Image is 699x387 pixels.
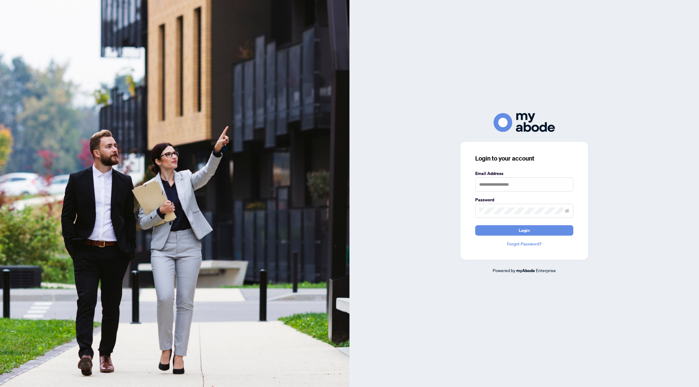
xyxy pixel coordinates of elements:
span: Powered by [493,267,515,273]
label: Password [475,196,573,203]
img: ma-logo [494,113,555,132]
label: Email Address [475,170,573,177]
span: Login [519,226,530,235]
a: Forgot Password? [475,241,573,247]
a: myAbode [516,267,535,274]
button: Login [475,225,573,236]
h3: Login to your account [475,154,573,163]
span: Enterprise [536,267,556,273]
span: eye-invisible [565,209,569,213]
